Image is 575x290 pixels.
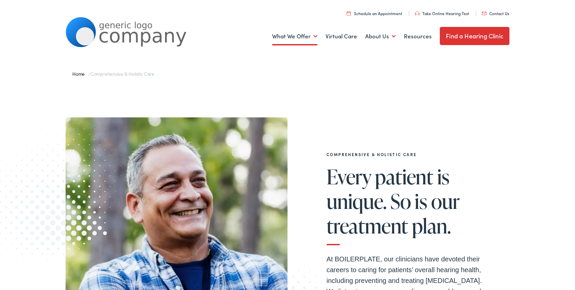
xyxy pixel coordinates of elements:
[327,190,387,212] span: unique.
[482,10,509,16] a: Contact Us
[440,27,509,45] a: Find a Hearing Clinic
[72,70,88,77] a: Home
[375,166,433,188] span: patient
[482,12,487,15] img: utility icon
[437,166,450,188] span: is
[415,190,427,212] span: is
[347,10,402,16] a: Schedule an Appointment
[327,166,371,188] span: Every
[90,70,154,77] span: Comprehensive & Holistic Care
[327,215,408,237] span: treatment
[327,152,488,157] h2: Comprehensive & Holistic Care
[431,190,460,212] span: our
[390,190,411,212] span: So
[325,24,357,49] a: Virtual Care
[415,11,420,15] img: utility icon
[272,24,317,49] a: What We Offer
[72,70,154,77] span: /
[404,24,432,49] a: Resources
[365,24,396,49] a: About Us
[415,10,469,16] a: Take Online Hearing Test
[412,215,451,237] span: plan.
[347,11,351,15] img: utility icon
